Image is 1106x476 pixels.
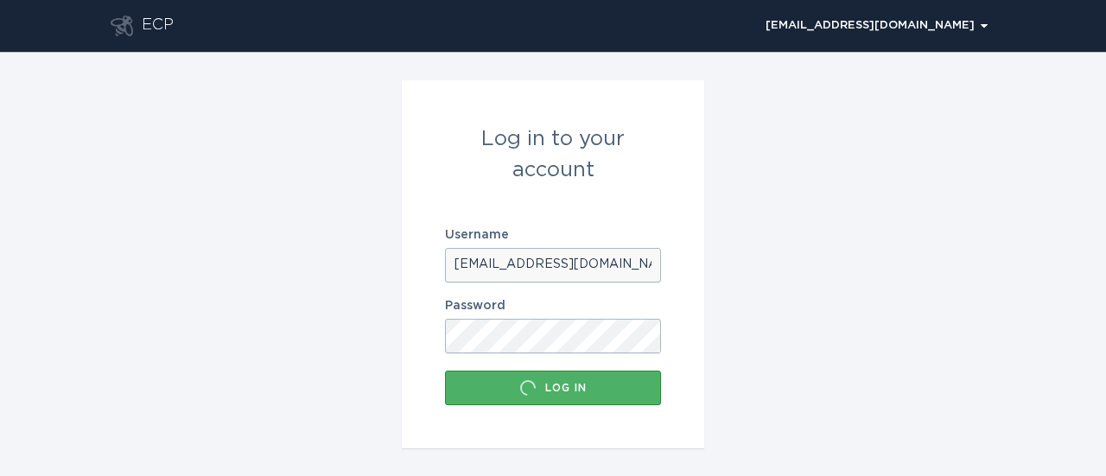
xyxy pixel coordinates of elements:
button: Open user account details [758,13,995,39]
div: Log in [454,379,652,397]
div: Log in to your account [445,124,661,186]
div: [EMAIL_ADDRESS][DOMAIN_NAME] [766,21,988,31]
button: Log in [445,371,661,405]
div: Popover menu [758,13,995,39]
div: ECP [142,16,174,36]
label: Username [445,229,661,241]
label: Password [445,300,661,312]
button: Go to dashboard [111,16,133,36]
div: Loading [519,379,537,397]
